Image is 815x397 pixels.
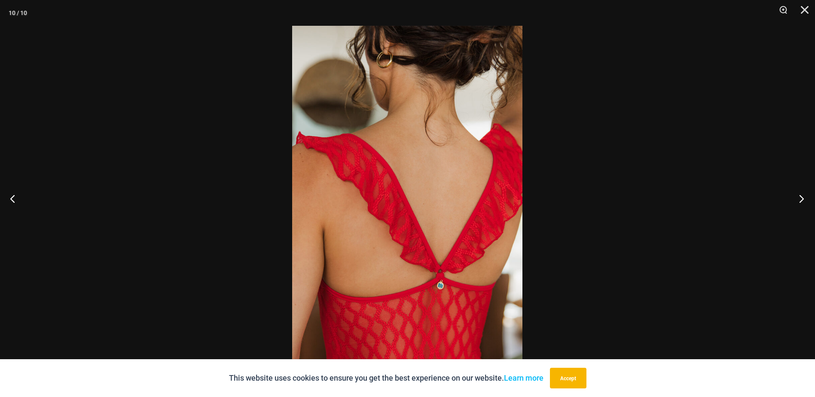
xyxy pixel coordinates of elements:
img: Sometimes Red 587 Dress 07 [292,26,522,371]
a: Learn more [504,373,543,382]
div: 10 / 10 [9,6,27,19]
button: Next [783,177,815,220]
p: This website uses cookies to ensure you get the best experience on our website. [229,372,543,385]
button: Accept [550,368,586,388]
